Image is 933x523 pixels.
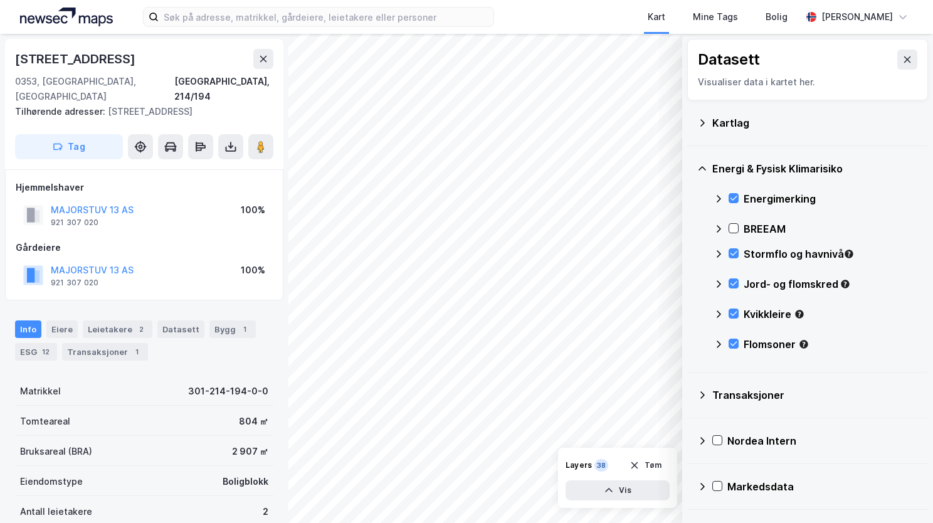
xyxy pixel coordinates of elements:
[15,104,263,119] div: [STREET_ADDRESS]
[135,323,147,335] div: 2
[15,74,174,104] div: 0353, [GEOGRAPHIC_DATA], [GEOGRAPHIC_DATA]
[223,474,268,489] div: Boligblokk
[798,339,809,350] div: Tooltip anchor
[238,323,251,335] div: 1
[15,106,108,117] span: Tilhørende adresser:
[744,307,918,322] div: Kvikkleire
[241,203,265,218] div: 100%
[566,460,592,470] div: Layers
[698,75,917,90] div: Visualiser data i kartet her.
[870,463,933,523] iframe: Chat Widget
[209,320,256,338] div: Bygg
[40,346,52,358] div: 12
[744,221,918,236] div: BREEAM
[20,504,92,519] div: Antall leietakere
[16,180,273,195] div: Hjemmelshaver
[239,414,268,429] div: 804 ㎡
[712,388,918,403] div: Transaksjoner
[693,9,738,24] div: Mine Tags
[15,320,41,338] div: Info
[15,134,123,159] button: Tag
[621,455,670,475] button: Tøm
[174,74,273,104] div: [GEOGRAPHIC_DATA], 214/194
[20,8,113,26] img: logo.a4113a55bc3d86da70a041830d287a7e.svg
[20,444,92,459] div: Bruksareal (BRA)
[566,480,670,500] button: Vis
[843,248,855,260] div: Tooltip anchor
[727,433,918,448] div: Nordea Intern
[83,320,152,338] div: Leietakere
[51,278,98,288] div: 921 307 020
[263,504,268,519] div: 2
[821,9,893,24] div: [PERSON_NAME]
[594,459,608,472] div: 38
[712,115,918,130] div: Kartlag
[159,8,493,26] input: Søk på adresse, matrikkel, gårdeiere, leietakere eller personer
[727,479,918,494] div: Markedsdata
[744,246,918,261] div: Stormflo og havnivå
[20,414,70,429] div: Tomteareal
[15,343,57,361] div: ESG
[241,263,265,278] div: 100%
[744,337,918,352] div: Flomsoner
[20,384,61,399] div: Matrikkel
[62,343,148,361] div: Transaksjoner
[698,50,760,70] div: Datasett
[188,384,268,399] div: 301-214-194-0-0
[130,346,143,358] div: 1
[794,309,805,320] div: Tooltip anchor
[46,320,78,338] div: Eiere
[648,9,665,24] div: Kart
[51,218,98,228] div: 921 307 020
[744,277,918,292] div: Jord- og flomskred
[744,191,918,206] div: Energimerking
[157,320,204,338] div: Datasett
[232,444,268,459] div: 2 907 ㎡
[16,240,273,255] div: Gårdeiere
[20,474,83,489] div: Eiendomstype
[840,278,851,290] div: Tooltip anchor
[15,49,138,69] div: [STREET_ADDRESS]
[712,161,918,176] div: Energi & Fysisk Klimarisiko
[766,9,788,24] div: Bolig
